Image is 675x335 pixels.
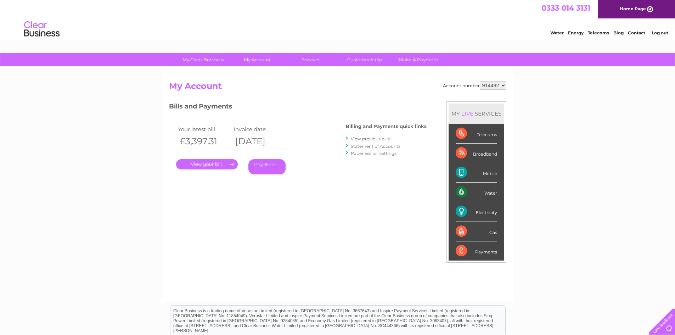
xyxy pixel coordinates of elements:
[550,30,564,35] a: Water
[628,30,645,35] a: Contact
[443,81,506,90] div: Account number
[174,53,232,66] a: My Clear Business
[282,53,340,66] a: Services
[541,4,590,12] a: 0333 014 3131
[456,202,497,222] div: Electricity
[351,136,390,141] a: View previous bills
[652,30,668,35] a: Log out
[169,101,427,114] h3: Bills and Payments
[456,183,497,202] div: Water
[351,144,400,149] a: Statement of Accounts
[456,241,497,261] div: Payments
[456,144,497,163] div: Broadband
[176,124,232,134] td: Your latest bill
[24,18,60,40] img: logo.png
[232,134,288,149] th: [DATE]
[456,124,497,144] div: Telecoms
[336,53,394,66] a: Customer Help
[351,151,396,156] a: Paperless bill settings
[613,30,624,35] a: Blog
[588,30,609,35] a: Telecoms
[170,4,505,34] div: Clear Business is a trading name of Verastar Limited (registered in [GEOGRAPHIC_DATA] No. 3667643...
[568,30,584,35] a: Energy
[449,104,504,124] div: MY SERVICES
[176,159,238,169] a: .
[176,134,232,149] th: £3,397.31
[389,53,448,66] a: Make A Payment
[456,222,497,241] div: Gas
[169,81,506,95] h2: My Account
[460,110,475,117] div: LIVE
[228,53,286,66] a: My Account
[456,163,497,183] div: Mobile
[248,159,286,174] a: Pay Here
[232,124,288,134] td: Invoice date
[346,124,427,129] h4: Billing and Payments quick links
